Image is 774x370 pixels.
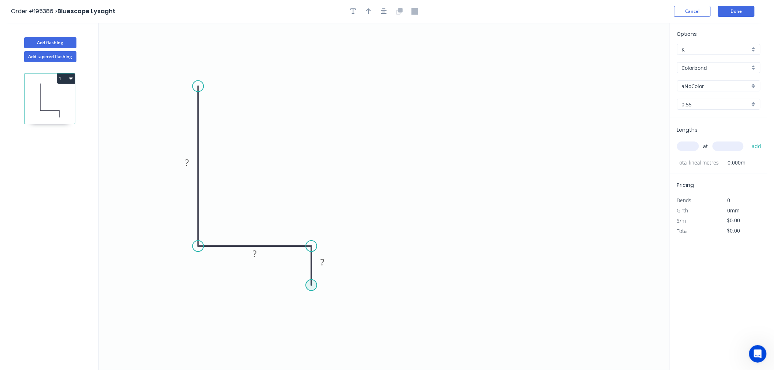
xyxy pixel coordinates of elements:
[57,7,116,15] span: Bluescope Lysaght
[718,6,755,17] button: Done
[728,207,740,214] span: 0mm
[677,227,688,234] span: Total
[677,207,688,214] span: Girth
[677,158,719,168] span: Total lineal metres
[682,46,750,53] input: Price level
[24,51,76,62] button: Add tapered flashing
[24,37,76,48] button: Add flashing
[682,82,750,90] input: Colour
[703,141,708,151] span: at
[674,6,711,17] button: Cancel
[682,64,750,72] input: Material
[57,73,75,84] button: 1
[719,158,746,168] span: 0.000m
[99,23,669,370] svg: 0
[677,217,686,224] span: $/m
[253,248,256,260] tspan: ?
[749,345,767,363] iframe: Intercom live chat
[748,140,765,152] button: add
[11,7,57,15] span: Order #195386 >
[682,101,750,108] input: Thickness
[677,197,692,204] span: Bends
[677,126,698,133] span: Lengths
[185,156,189,169] tspan: ?
[728,197,730,204] span: 0
[677,30,697,38] span: Options
[677,181,694,189] span: Pricing
[320,256,324,268] tspan: ?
